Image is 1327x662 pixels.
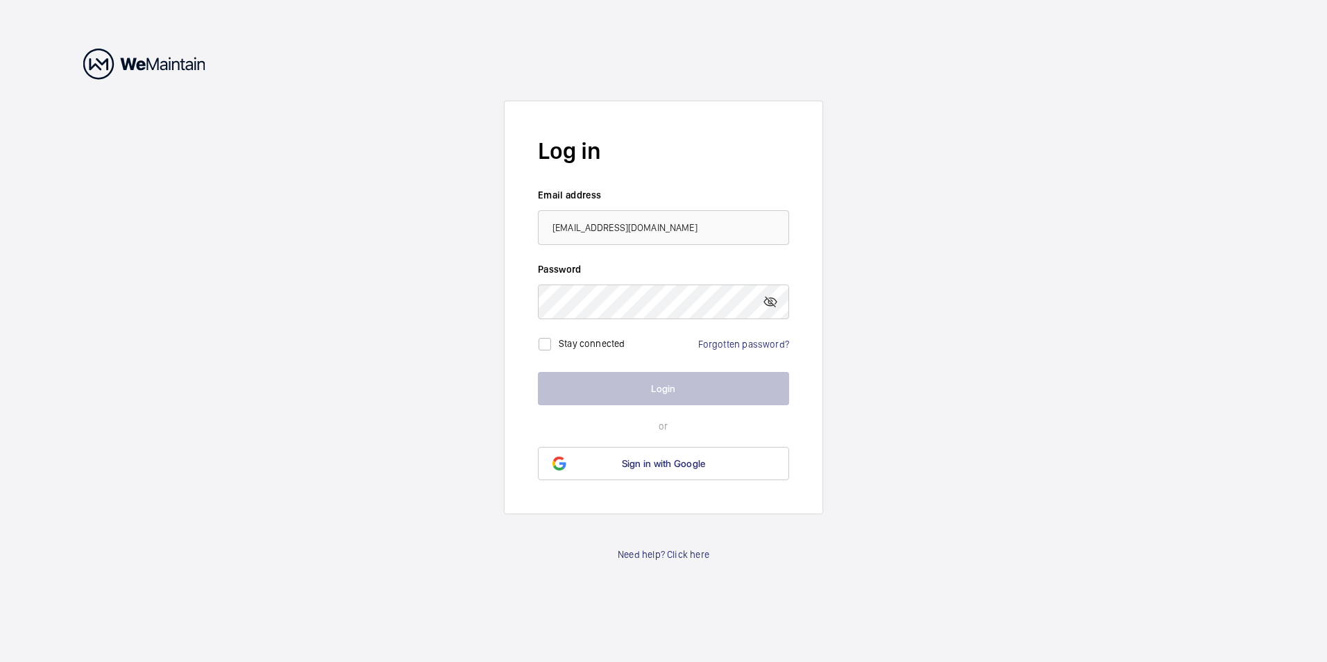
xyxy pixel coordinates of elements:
label: Stay connected [559,338,625,349]
a: Need help? Click here [618,548,709,561]
h2: Log in [538,135,789,167]
a: Forgotten password? [698,339,789,350]
p: or [538,419,789,433]
span: Sign in with Google [622,458,706,469]
label: Email address [538,188,789,202]
input: Your email address [538,210,789,245]
button: Login [538,372,789,405]
label: Password [538,262,789,276]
